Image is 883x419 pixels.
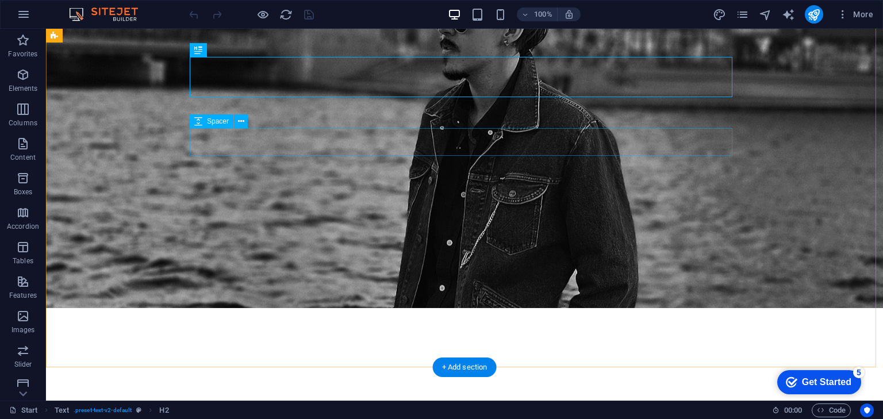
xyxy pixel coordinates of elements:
p: Content [10,153,36,162]
i: On resize automatically adjust zoom level to fit chosen device. [564,9,574,20]
span: Click to select. Double-click to edit [55,403,69,417]
p: Boxes [14,187,33,197]
p: Columns [9,118,37,128]
span: More [837,9,873,20]
p: Favorites [8,49,37,59]
p: Slider [14,360,32,369]
button: publish [805,5,823,24]
span: Code [817,403,846,417]
i: Navigator [759,8,772,21]
span: Spacer [207,118,229,125]
p: Features [9,291,37,300]
i: This element is a customizable preset [136,407,141,413]
div: Get Started 5 items remaining, 0% complete [9,6,93,30]
img: Editor Logo [66,7,152,21]
div: + Add section [433,358,497,377]
a: Click to cancel selection. Double-click to open Pages [9,403,38,417]
i: AI Writer [782,8,795,21]
p: Tables [13,256,33,266]
button: Code [812,403,851,417]
nav: breadcrumb [55,403,169,417]
span: . preset-text-v2-default [74,403,132,417]
button: Click here to leave preview mode and continue editing [256,7,270,21]
i: Design (Ctrl+Alt+Y) [713,8,726,21]
p: Elements [9,84,38,93]
span: Click to select. Double-click to edit [159,403,168,417]
div: Get Started [34,13,83,23]
button: More [832,5,878,24]
i: Reload page [279,8,293,21]
p: Accordion [7,222,39,231]
h6: 100% [534,7,552,21]
button: Usercentrics [860,403,874,417]
h6: Session time [772,403,803,417]
i: Pages (Ctrl+Alt+S) [736,8,749,21]
span: 00 00 [784,403,802,417]
button: design [713,7,727,21]
span: : [792,406,794,414]
div: 5 [85,2,97,14]
button: reload [279,7,293,21]
button: navigator [759,7,773,21]
button: text_generator [782,7,796,21]
i: Publish [807,8,820,21]
button: 100% [517,7,558,21]
button: pages [736,7,750,21]
p: Images [11,325,35,335]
